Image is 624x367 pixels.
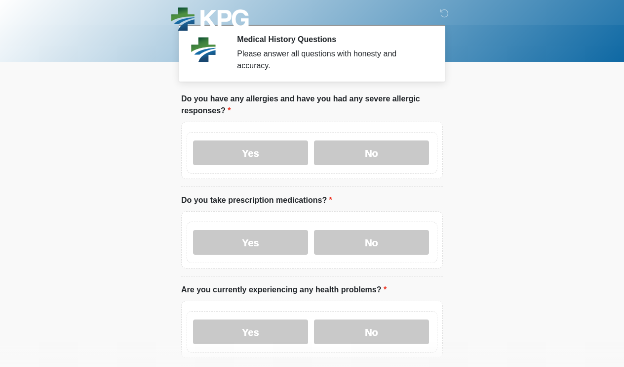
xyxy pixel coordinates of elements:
label: Yes [193,320,308,344]
label: Are you currently experiencing any health problems? [181,284,387,296]
label: Do you have any allergies and have you had any severe allergic responses? [181,93,443,117]
label: No [314,140,429,165]
img: Agent Avatar [189,35,218,64]
img: KPG Healthcare Logo [171,7,249,34]
div: Please answer all questions with honesty and accuracy. [237,48,428,72]
label: Do you take prescription medications? [181,194,332,206]
label: Yes [193,230,308,255]
label: Yes [193,140,308,165]
label: No [314,320,429,344]
label: No [314,230,429,255]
